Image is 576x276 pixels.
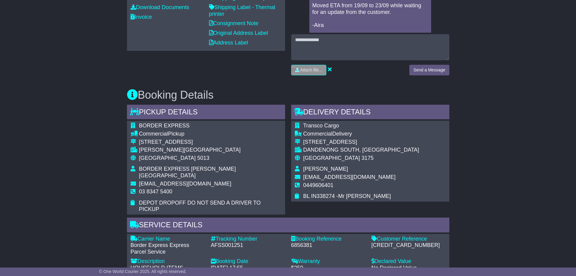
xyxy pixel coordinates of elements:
[291,265,365,271] div: $250
[209,20,258,26] a: Consignment Note
[139,166,236,179] span: BORDER EXPRESS [PERSON_NAME][GEOGRAPHIC_DATA]
[211,258,285,265] div: Booking Date
[139,139,281,146] div: [STREET_ADDRESS]
[371,242,446,249] div: [CREDIT_CARD_NUMBER]
[291,236,365,242] div: Booking Reference
[371,236,446,242] div: Customer Reference
[303,131,332,137] span: Commercial
[127,218,449,234] div: Service Details
[291,258,365,265] div: Warranty
[303,155,360,161] span: [GEOGRAPHIC_DATA]
[131,258,205,265] div: Description
[99,269,187,274] span: © One World Courier 2025. All rights reserved.
[131,4,189,10] a: Download Documents
[139,131,168,137] span: Commercial
[139,147,281,153] div: [PERSON_NAME][GEOGRAPHIC_DATA]
[197,155,209,161] span: 5013
[291,242,365,249] div: 6856381
[303,147,419,153] div: DANDENONG SOUTH, [GEOGRAPHIC_DATA]
[127,105,285,121] div: Pickup Details
[131,242,205,255] div: Border Express Express Parcel Service
[303,123,339,129] span: Transco Cargo
[131,236,205,242] div: Carrier Name
[209,30,268,36] a: Original Address Label
[303,174,396,180] span: [EMAIL_ADDRESS][DOMAIN_NAME]
[303,193,391,199] span: BL IN338274 -Mr [PERSON_NAME]
[139,189,172,195] span: 03 8347 5400
[139,181,231,187] span: [EMAIL_ADDRESS][DOMAIN_NAME]
[131,265,205,271] div: HOUSEHOLD ITEMS
[211,242,285,249] div: AFSS001251
[139,200,261,212] span: DEPOT DROPOFF DO NOT SEND A DRIVER TO PICKUP
[209,4,275,17] a: Shipping Label - Thermal printer
[209,40,248,46] a: Address Label
[127,89,449,101] h3: Booking Details
[211,265,285,271] div: [DATE] 17:55
[139,155,196,161] span: [GEOGRAPHIC_DATA]
[312,2,428,28] p: Moved ETA from 19/09 to 23/09 while waiting for an update from the customer. -Aira
[303,131,419,137] div: Delivery
[139,123,190,129] span: BORDER EXPRESS
[303,139,419,146] div: [STREET_ADDRESS]
[371,258,446,265] div: Declared Value
[303,182,334,188] span: 0449606401
[139,131,281,137] div: Pickup
[303,166,348,172] span: [PERSON_NAME]
[211,236,285,242] div: Tracking Number
[361,155,374,161] span: 3175
[291,105,449,121] div: Delivery Details
[371,265,446,271] div: No Declared Value
[409,65,449,75] button: Send a Message
[131,14,152,20] a: Invoice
